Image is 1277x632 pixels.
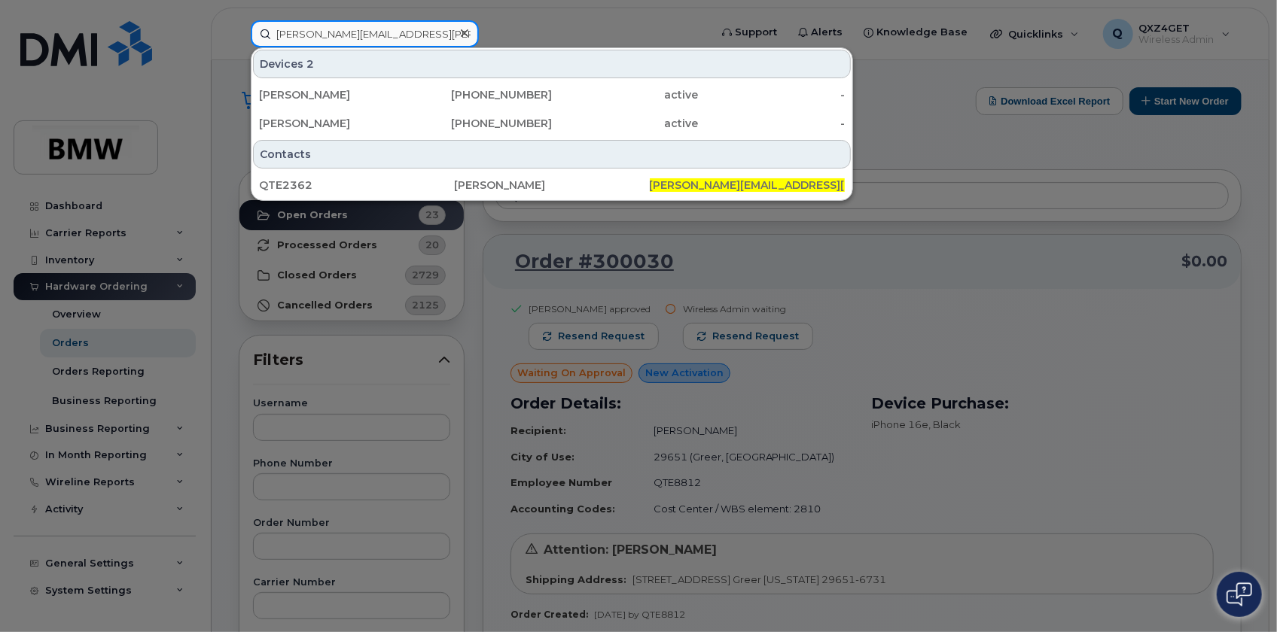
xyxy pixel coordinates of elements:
span: [PERSON_NAME][EMAIL_ADDRESS][PERSON_NAME][DOMAIN_NAME] [650,178,1023,192]
div: - [699,116,846,131]
div: active [552,116,699,131]
div: [PERSON_NAME] [259,116,406,131]
div: QTE2362 [259,178,454,193]
img: Open chat [1227,582,1252,606]
div: Contacts [253,140,851,169]
div: [PERSON_NAME] [454,178,649,193]
a: [PERSON_NAME][PHONE_NUMBER]active- [253,81,851,108]
div: active [552,87,699,102]
div: - [699,87,846,102]
span: 2 [306,56,314,71]
a: [PERSON_NAME][PHONE_NUMBER]active- [253,110,851,137]
div: [PHONE_NUMBER] [406,116,553,131]
div: [PERSON_NAME] [259,87,406,102]
a: QTE2362[PERSON_NAME][PERSON_NAME][EMAIL_ADDRESS][PERSON_NAME][DOMAIN_NAME] [253,172,851,199]
div: [PHONE_NUMBER] [406,87,553,102]
div: Devices [253,50,851,78]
